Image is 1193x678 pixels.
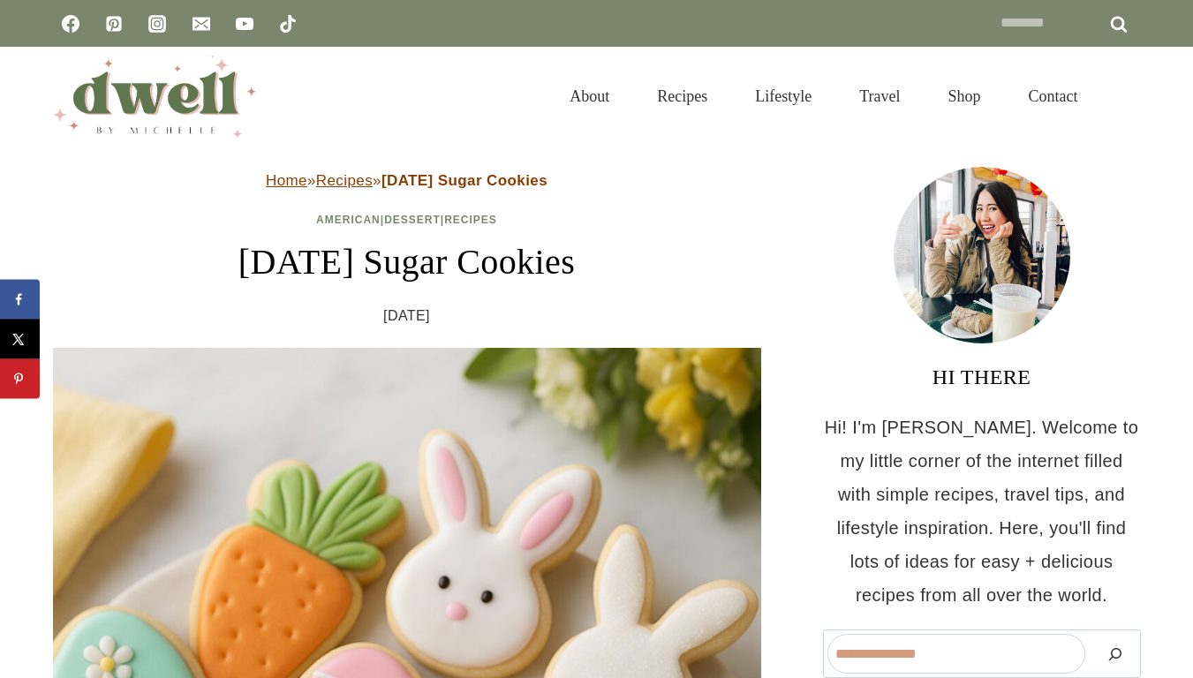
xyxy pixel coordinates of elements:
p: Hi! I'm [PERSON_NAME]. Welcome to my little corner of the internet filled with simple recipes, tr... [823,411,1141,612]
a: Home [266,172,307,189]
a: Shop [924,65,1004,127]
img: DWELL by michelle [53,56,256,137]
a: Recipes [444,214,497,226]
time: [DATE] [383,303,430,329]
h3: HI THERE [823,361,1141,393]
nav: Primary Navigation [546,65,1101,127]
button: Search [1094,634,1136,674]
a: Dessert [384,214,441,226]
a: Pinterest [96,6,132,41]
a: Recipes [633,65,731,127]
a: Instagram [140,6,175,41]
a: American [316,214,381,226]
span: » » [266,172,547,189]
a: About [546,65,633,127]
a: Travel [835,65,924,127]
h1: [DATE] Sugar Cookies [53,236,761,289]
a: Facebook [53,6,88,41]
a: Lifestyle [731,65,835,127]
a: YouTube [227,6,262,41]
strong: [DATE] Sugar Cookies [381,172,547,189]
a: Recipes [316,172,373,189]
span: | | [316,214,497,226]
a: Contact [1005,65,1102,127]
a: TikTok [270,6,306,41]
button: View Search Form [1111,81,1141,111]
a: Email [184,6,219,41]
